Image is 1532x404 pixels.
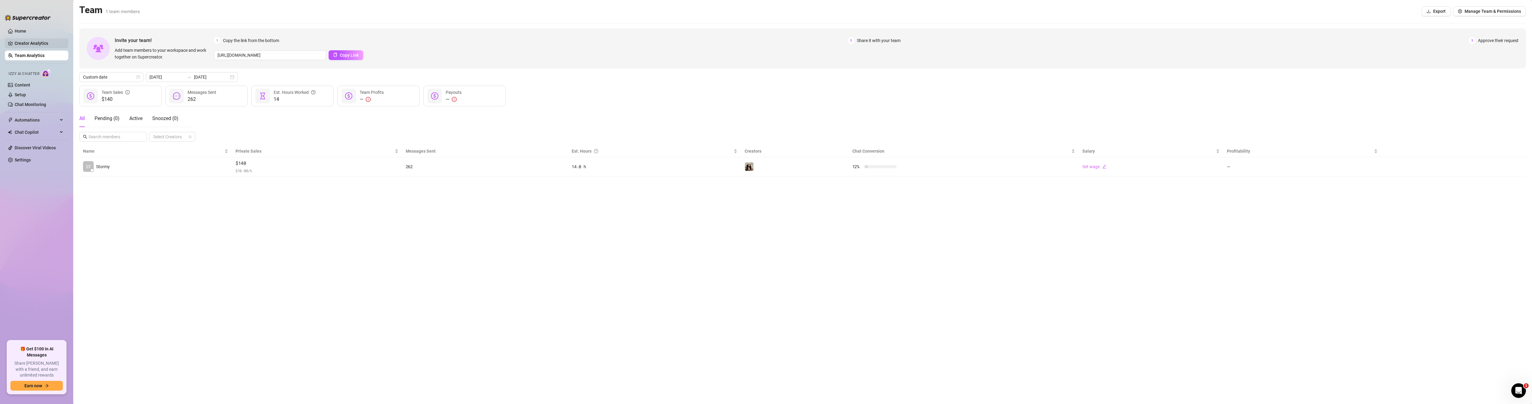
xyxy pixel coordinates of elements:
[329,50,363,60] button: Copy Link
[366,97,371,102] span: exclamation-circle
[857,37,901,44] span: Share it with your team
[149,74,184,80] input: Start date
[1082,149,1095,154] span: Salary
[431,92,438,100] span: dollar-circle
[1433,9,1446,14] span: Export
[15,145,56,150] a: Discover Viral Videos
[594,148,598,154] span: question-circle
[452,97,457,102] span: exclamation-circle
[42,69,51,77] img: AI Chatter
[83,135,87,139] span: search
[102,96,130,103] span: $140
[9,71,39,77] span: Izzy AI Chatter
[1426,9,1431,13] span: download
[83,148,223,154] span: Name
[15,92,26,97] a: Setup
[188,90,216,95] span: Messages Sent
[848,37,854,44] span: 2
[360,96,384,103] div: —
[8,130,12,134] img: Chat Copilot
[79,4,140,16] h2: Team
[741,145,849,157] th: Creators
[88,133,138,140] input: Search members
[311,89,315,96] span: question-circle
[15,83,30,87] a: Content
[223,37,279,44] span: Copy the link from the bottom
[79,145,232,157] th: Name
[1082,164,1106,169] a: Set wageedit
[152,115,178,121] span: Snoozed ( 0 )
[1511,383,1526,398] iframe: Intercom live chat
[83,73,140,82] span: Custom date
[406,163,564,170] div: 262
[8,118,13,122] span: thunderbolt
[187,75,192,80] span: to
[745,162,753,171] img: Stormy
[1453,6,1526,16] button: Manage Team & Permissions
[340,53,359,58] span: Copy Link
[136,75,140,79] span: calendar
[86,163,91,170] span: ST
[15,53,45,58] a: Team Analytics
[187,75,192,80] span: swap-right
[360,90,384,95] span: Team Profits
[173,92,180,100] span: message
[1458,9,1462,13] span: setting
[10,346,63,358] span: 🎁 Get $100 in AI Messages
[1465,9,1521,14] span: Manage Team & Permissions
[125,89,130,96] span: info-circle
[15,127,58,137] span: Chat Copilot
[1223,157,1381,176] td: —
[45,384,49,388] span: arrow-right
[115,47,211,60] span: Add team members to your workspace and work together on Supercreator.
[406,149,436,154] span: Messages Sent
[446,90,462,95] span: Payouts
[15,38,63,48] a: Creator Analytics
[102,89,130,96] div: Team Sales
[10,360,63,378] span: Share [PERSON_NAME] with a friend, and earn unlimited rewards
[1227,149,1250,154] span: Profitability
[106,9,140,14] span: 1 team members
[15,102,46,107] a: Chat Monitoring
[333,53,337,57] span: copy
[274,96,315,103] span: 14
[188,135,192,139] span: team
[852,149,884,154] span: Chat Conversion
[852,163,862,170] span: 12 %
[1524,383,1529,388] span: 1
[274,89,315,96] div: Est. Hours Worked
[115,37,214,44] span: Invite your team!
[79,115,85,122] div: All
[345,92,352,100] span: dollar-circle
[24,383,42,388] span: Earn now
[15,158,31,162] a: Settings
[1478,37,1519,44] span: Approve their request
[214,37,221,44] span: 1
[95,115,120,122] div: Pending ( 0 )
[1422,6,1451,16] button: Export
[10,381,63,391] button: Earn nowarrow-right
[87,92,94,100] span: dollar-circle
[129,115,142,121] span: Active
[15,29,26,34] a: Home
[15,115,58,125] span: Automations
[5,15,51,21] img: logo-BBDzfeDw.svg
[572,163,737,170] div: 14.0 h
[1102,165,1106,169] span: edit
[96,163,110,170] span: Stormy
[236,160,398,167] span: $140
[1469,37,1476,44] span: 3
[236,168,398,174] span: $ 10.00 /h
[259,92,266,100] span: hourglass
[194,74,229,80] input: End date
[572,148,732,154] div: Est. Hours
[446,96,462,103] div: —
[188,96,216,103] span: 262
[236,149,261,154] span: Private Sales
